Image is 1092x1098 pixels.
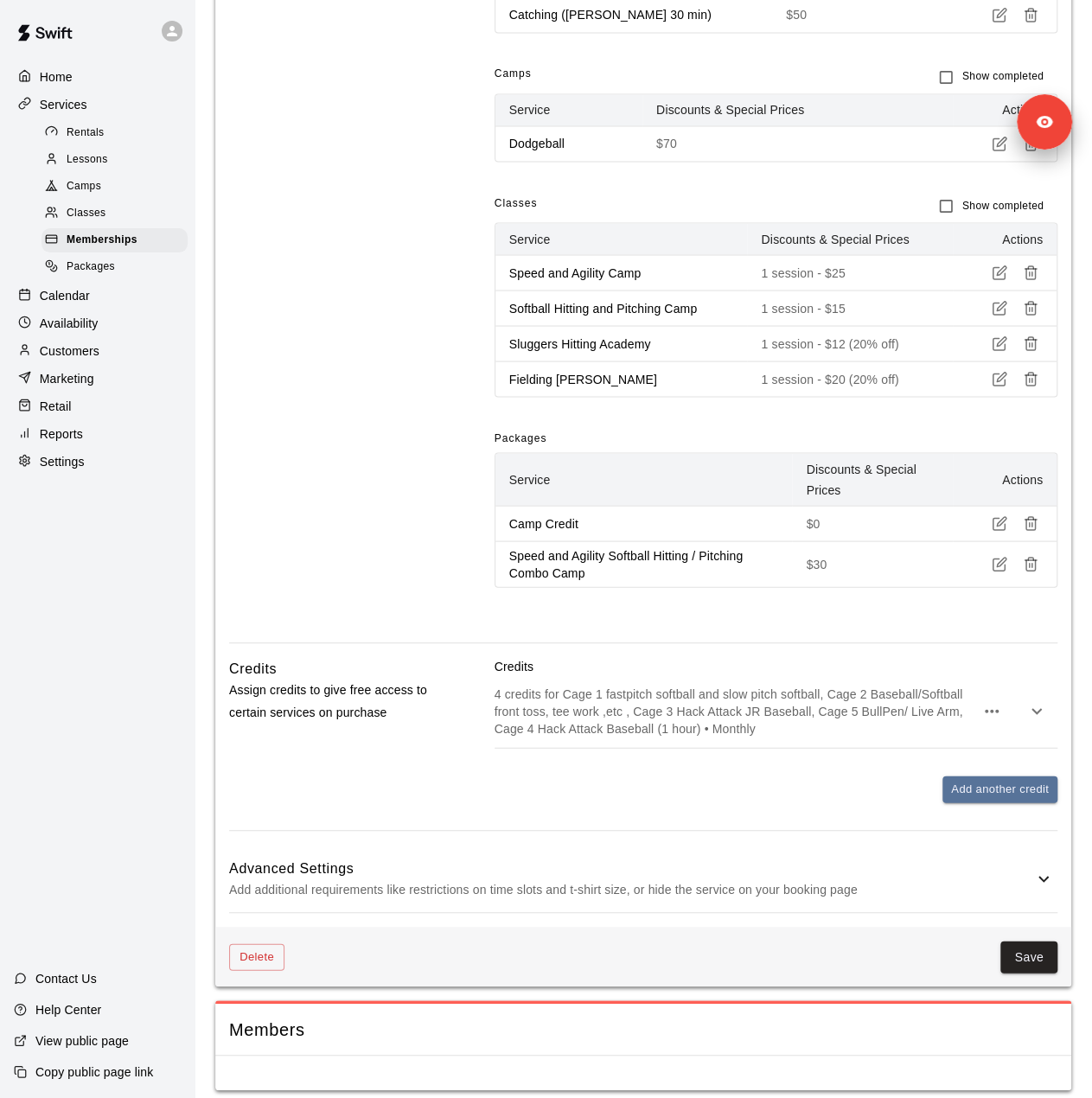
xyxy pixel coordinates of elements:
[67,205,105,222] span: Classes
[509,6,758,23] p: Catching ([PERSON_NAME] 30 min)
[42,201,195,227] a: Classes
[495,94,642,126] th: Service
[1000,941,1057,973] button: Save
[42,174,195,201] a: Camps
[509,135,629,152] p: Dodgeball
[14,64,181,90] a: Home
[509,370,734,387] p: Fielding [PERSON_NAME]
[761,335,939,352] p: 1 session - $12 (20% off)
[14,338,181,364] a: Customers
[942,776,1057,802] button: Add another credit
[42,148,188,172] div: Lessons
[14,421,181,447] a: Reports
[14,92,181,118] a: Services
[40,315,99,332] p: Availability
[67,124,105,142] span: Rentals
[42,255,188,279] div: Packages
[495,189,538,222] span: Classes
[806,555,939,572] p: $30
[40,96,87,113] p: Services
[42,228,188,252] div: Memberships
[40,68,73,86] p: Home
[495,425,547,452] span: Packages
[229,679,444,722] p: Assign credits to give free access to certain services on purchase
[40,342,99,360] p: Customers
[495,223,748,255] th: Service
[953,453,1057,506] th: Actions
[40,453,85,470] p: Settings
[747,223,953,255] th: Discounts & Special Prices
[761,299,939,316] p: 1 session - $15
[40,398,72,415] p: Retail
[509,514,779,532] p: Camp Credit
[642,94,953,126] th: Discounts & Special Prices
[40,287,90,304] p: Calendar
[656,135,939,152] p: $70
[35,970,97,987] p: Contact Us
[42,119,195,146] a: Rentals
[229,1018,1057,1041] span: Members
[229,657,277,680] h6: Credits
[953,223,1057,255] th: Actions
[35,1032,129,1050] p: View public page
[14,366,181,392] a: Marketing
[509,264,734,281] p: Speed and Agility Camp
[229,943,284,970] button: Delete
[40,370,94,387] p: Marketing
[35,1063,153,1081] p: Copy public page link
[495,685,974,737] p: 4 credits for Cage 1 fastpitch softball and slow pitch softball, Cage 2 Baseball/Softball front t...
[806,514,939,532] p: $0
[229,857,1033,879] h6: Advanced Settings
[14,310,181,336] a: Availability
[14,449,181,475] a: Settings
[495,453,793,506] th: Service
[67,259,115,276] span: Packages
[40,425,83,443] p: Reports
[786,6,939,23] p: $50
[509,299,734,316] p: Softball Hitting and Pitching Camp
[14,393,181,419] a: Retail
[962,197,1044,214] span: Show completed
[67,151,108,169] span: Lessons
[42,146,195,173] a: Lessons
[42,201,188,226] div: Classes
[35,1001,101,1018] p: Help Center
[14,283,181,309] a: Calendar
[761,370,939,387] p: 1 session - $20 (20% off)
[761,264,939,281] p: 1 session - $25
[509,546,779,581] p: Speed and Agility Softball Hitting / Pitching Combo Camp
[42,121,188,145] div: Rentals
[509,335,734,352] p: Sluggers Hitting Academy
[42,175,188,199] div: Camps
[42,227,195,254] a: Memberships
[953,94,1057,126] th: Actions
[792,453,953,506] th: Discounts & Special Prices
[67,178,101,195] span: Camps
[229,845,1057,913] div: Advanced SettingsAdd additional requirements like restrictions on time slots and t-shirt size, or...
[495,674,1057,747] div: 4 credits for Cage 1 fastpitch softball and slow pitch softball, Cage 2 Baseball/Softball front t...
[67,232,137,249] span: Memberships
[495,657,1057,674] p: Credits
[962,68,1044,86] span: Show completed
[42,254,195,281] a: Packages
[495,61,532,93] span: Camps
[229,878,1033,900] p: Add additional requirements like restrictions on time slots and t-shirt size, or hide the service...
